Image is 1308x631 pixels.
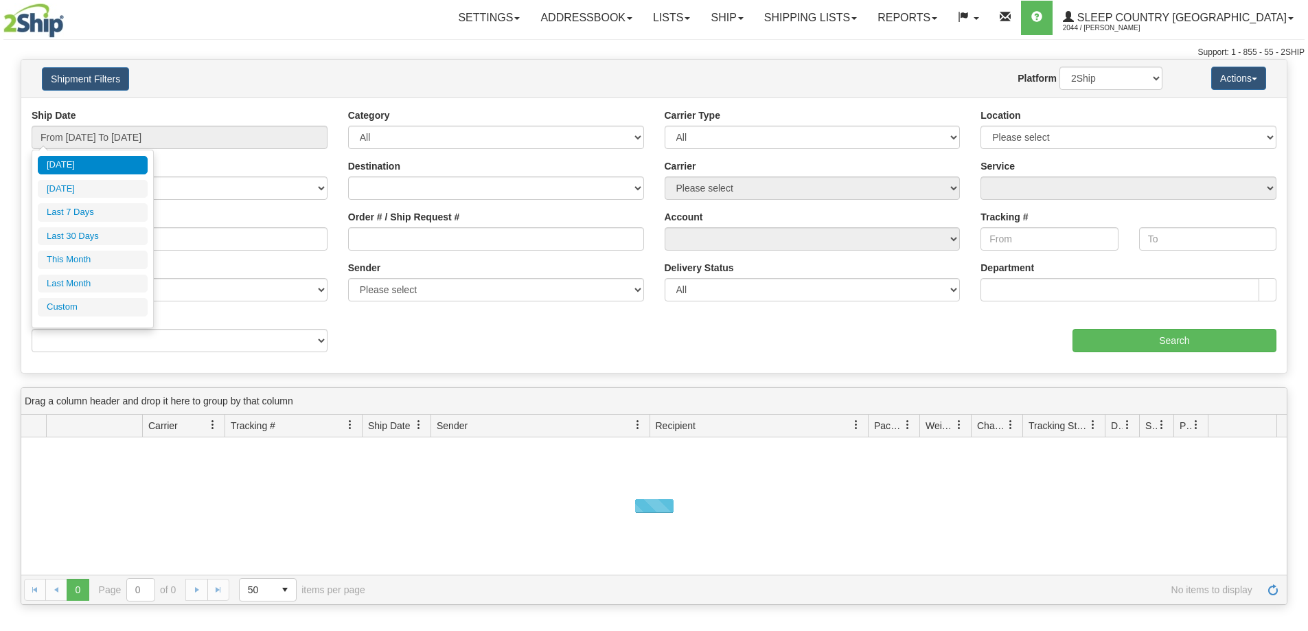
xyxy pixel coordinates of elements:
[874,419,903,433] span: Packages
[845,413,868,437] a: Recipient filter column settings
[643,1,700,35] a: Lists
[38,227,148,246] li: Last 30 Days
[239,578,365,601] span: items per page
[656,419,696,433] span: Recipient
[1029,419,1088,433] span: Tracking Status
[339,413,362,437] a: Tracking # filter column settings
[867,1,948,35] a: Reports
[348,261,380,275] label: Sender
[3,47,1305,58] div: Support: 1 - 855 - 55 - 2SHIP
[1111,419,1123,433] span: Delivery Status
[274,579,296,601] span: select
[38,180,148,198] li: [DATE]
[448,1,530,35] a: Settings
[626,413,650,437] a: Sender filter column settings
[665,261,734,275] label: Delivery Status
[1262,579,1284,601] a: Refresh
[665,108,720,122] label: Carrier Type
[1072,329,1276,352] input: Search
[67,579,89,601] span: Page 0
[1145,419,1157,433] span: Shipment Issues
[1063,21,1166,35] span: 2044 / [PERSON_NAME]
[1211,67,1266,90] button: Actions
[1116,413,1139,437] a: Delivery Status filter column settings
[896,413,919,437] a: Packages filter column settings
[368,419,410,433] span: Ship Date
[754,1,867,35] a: Shipping lists
[948,413,971,437] a: Weight filter column settings
[248,583,266,597] span: 50
[32,108,76,122] label: Ship Date
[977,419,1006,433] span: Charge
[38,203,148,222] li: Last 7 Days
[1276,245,1307,385] iframe: chat widget
[1081,413,1105,437] a: Tracking Status filter column settings
[980,210,1028,224] label: Tracking #
[980,227,1118,251] input: From
[1074,12,1287,23] span: Sleep Country [GEOGRAPHIC_DATA]
[980,261,1034,275] label: Department
[1139,227,1276,251] input: To
[42,67,129,91] button: Shipment Filters
[665,159,696,173] label: Carrier
[348,210,460,224] label: Order # / Ship Request #
[38,298,148,317] li: Custom
[1053,1,1304,35] a: Sleep Country [GEOGRAPHIC_DATA] 2044 / [PERSON_NAME]
[407,413,431,437] a: Ship Date filter column settings
[201,413,225,437] a: Carrier filter column settings
[38,156,148,174] li: [DATE]
[1150,413,1173,437] a: Shipment Issues filter column settings
[999,413,1022,437] a: Charge filter column settings
[1180,419,1191,433] span: Pickup Status
[38,251,148,269] li: This Month
[348,159,400,173] label: Destination
[385,584,1252,595] span: No items to display
[1184,413,1208,437] a: Pickup Status filter column settings
[99,578,176,601] span: Page of 0
[231,419,275,433] span: Tracking #
[665,210,703,224] label: Account
[437,419,468,433] span: Sender
[239,578,297,601] span: Page sizes drop down
[38,275,148,293] li: Last Month
[348,108,390,122] label: Category
[980,108,1020,122] label: Location
[148,419,178,433] span: Carrier
[530,1,643,35] a: Addressbook
[980,159,1015,173] label: Service
[21,388,1287,415] div: grid grouping header
[3,3,64,38] img: logo2044.jpg
[700,1,753,35] a: Ship
[1018,71,1057,85] label: Platform
[926,419,954,433] span: Weight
